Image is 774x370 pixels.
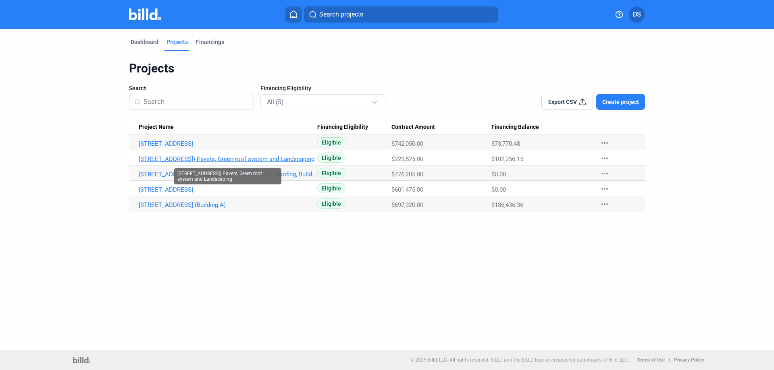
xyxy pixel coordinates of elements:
div: Contract Amount [391,124,491,131]
mat-icon: more_horiz [600,153,610,163]
p: © 2025 Billd, LLC. All rights reserved. BILLD and the BILLD logo are registered trademarks of Bil... [410,357,629,363]
a: [STREET_ADDRESS] [139,186,317,193]
p: | [669,357,670,363]
mat-icon: more_horiz [600,199,610,209]
mat-icon: more_horiz [600,184,610,194]
span: $0.00 [491,171,506,178]
b: Terms of Use [637,357,665,363]
span: Contract Amount [391,124,435,131]
input: Search [144,93,249,110]
span: $73,770.48 [491,140,520,147]
img: logo [73,357,90,363]
span: Create project [602,98,639,106]
span: DS [633,10,641,19]
span: $102,256.15 [491,155,523,163]
span: Search [129,84,147,92]
span: Project Name [139,124,174,131]
span: Search projects [319,10,363,19]
a: [STREET_ADDRESS] [139,140,317,147]
div: Project Name [139,124,317,131]
mat-icon: more_horiz [600,138,610,148]
button: Search projects [304,6,498,23]
button: Create project [596,94,645,110]
span: Eligible [317,198,345,209]
div: Financings [196,38,224,46]
div: Projects [129,61,645,76]
div: Dashboard [131,38,158,46]
mat-icon: more_horiz [600,169,610,178]
span: $742,050.00 [391,140,423,147]
img: Billd Company Logo [129,8,161,20]
span: $223,525.00 [391,155,423,163]
a: [STREET_ADDRESS] (Building A) [139,201,317,209]
div: Financing Eligibility [317,124,391,131]
div: Projects [166,38,188,46]
span: Eligible [317,137,345,147]
span: $476,205.00 [391,171,423,178]
span: Eligible [317,153,345,163]
b: Privacy Policy [674,357,704,363]
span: Financing Eligibility [317,124,368,131]
a: [STREET_ADDRESS] (Building C) [PERSON_NAME] Roofing, Buildup Roofing System [139,171,317,178]
span: Financing Balance [491,124,539,131]
a: [STREET_ADDRESS]) Pavers, Green roof system and Landscaping [139,155,317,163]
span: Eligible [317,168,345,178]
span: Export CSV [548,98,577,106]
mat-select-trigger: All (5) [267,98,284,106]
div: Financing Balance [491,124,592,131]
span: $0.00 [491,186,506,193]
button: DS [629,6,645,23]
button: Export CSV [541,94,593,110]
span: $601,475.00 [391,186,423,193]
span: Eligible [317,183,345,193]
span: $697,320.00 [391,201,423,209]
span: $186,436.36 [491,201,523,209]
span: Financing Eligibility [260,84,311,92]
div: [STREET_ADDRESS]) Pavers, Green roof system and Landscaping [174,168,281,184]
